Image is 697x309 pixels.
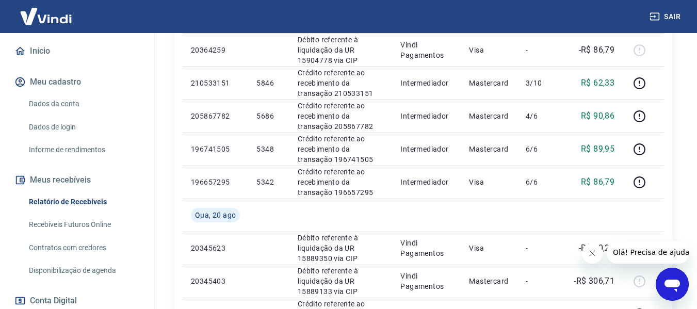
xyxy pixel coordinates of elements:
[6,7,87,15] span: Olá! Precisa de ajuda?
[579,44,615,56] p: -R$ 86,79
[400,144,452,154] p: Intermediador
[581,77,614,89] p: R$ 62,33
[581,143,614,155] p: R$ 89,95
[582,243,603,264] iframe: Fechar mensagem
[25,191,142,213] a: Relatório de Recebíveis
[581,110,614,122] p: R$ 90,86
[191,144,240,154] p: 196741505
[469,177,509,187] p: Visa
[25,139,142,160] a: Informe de rendimentos
[400,111,452,121] p: Intermediador
[574,275,614,287] p: -R$ 306,71
[469,276,509,286] p: Mastercard
[526,276,556,286] p: -
[647,7,685,26] button: Sair
[469,45,509,55] p: Visa
[256,111,281,121] p: 5686
[400,177,452,187] p: Intermediador
[526,45,556,55] p: -
[526,144,556,154] p: 6/6
[12,1,79,32] img: Vindi
[191,276,240,286] p: 20345403
[298,68,384,99] p: Crédito referente ao recebimento da transação 210533151
[469,243,509,253] p: Visa
[25,93,142,115] a: Dados da conta
[607,241,689,264] iframe: Mensagem da empresa
[579,242,615,254] p: -R$ 30,20
[526,243,556,253] p: -
[469,111,509,121] p: Mastercard
[191,177,240,187] p: 196657295
[298,167,384,198] p: Crédito referente ao recebimento da transação 196657295
[12,169,142,191] button: Meus recebíveis
[25,214,142,235] a: Recebíveis Futuros Online
[526,78,556,88] p: 3/10
[400,271,452,291] p: Vindi Pagamentos
[12,71,142,93] button: Meu cadastro
[526,177,556,187] p: 6/6
[526,111,556,121] p: 4/6
[191,243,240,253] p: 20345623
[298,35,384,66] p: Débito referente à liquidação da UR 15904778 via CIP
[195,210,236,220] span: Qua, 20 ago
[191,45,240,55] p: 20364259
[298,134,384,165] p: Crédito referente ao recebimento da transação 196741505
[298,266,384,297] p: Débito referente à liquidação da UR 15889133 via CIP
[25,260,142,281] a: Disponibilização de agenda
[256,177,281,187] p: 5342
[581,176,614,188] p: R$ 86,79
[191,111,240,121] p: 205867782
[469,78,509,88] p: Mastercard
[400,238,452,258] p: Vindi Pagamentos
[469,144,509,154] p: Mastercard
[25,237,142,258] a: Contratos com credores
[298,101,384,132] p: Crédito referente ao recebimento da transação 205867782
[400,40,452,60] p: Vindi Pagamentos
[25,117,142,138] a: Dados de login
[12,40,142,62] a: Início
[256,144,281,154] p: 5348
[400,78,452,88] p: Intermediador
[298,233,384,264] p: Débito referente à liquidação da UR 15889350 via CIP
[191,78,240,88] p: 210533151
[256,78,281,88] p: 5846
[656,268,689,301] iframe: Botão para abrir a janela de mensagens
